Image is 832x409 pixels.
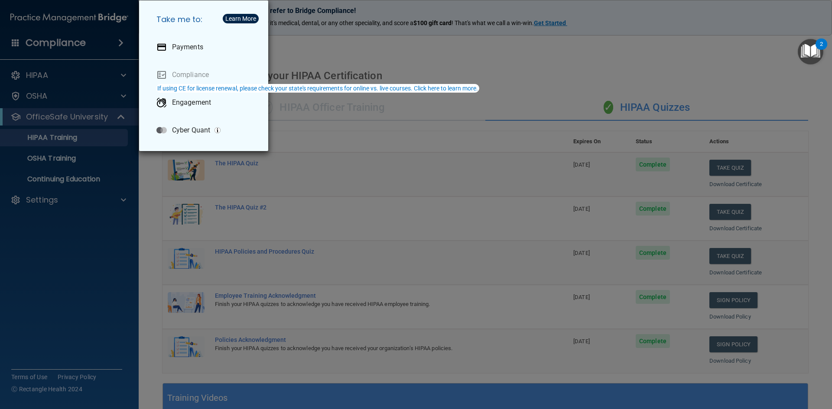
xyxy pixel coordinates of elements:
[149,90,261,115] a: Engagement
[798,39,823,64] button: Open Resource Center, 2 new notifications
[172,43,203,52] p: Payments
[172,126,210,135] p: Cyber Quant
[149,118,261,142] a: Cyber Quant
[149,7,261,32] h5: Take me to:
[172,98,211,107] p: Engagement
[223,14,259,23] button: Learn More
[157,85,478,91] div: If using CE for license renewal, please check your state's requirements for online vs. live cours...
[149,35,261,59] a: Payments
[149,63,261,87] a: Compliance
[225,16,256,22] div: Learn More
[156,84,479,93] button: If using CE for license renewal, please check your state's requirements for online vs. live cours...
[820,44,823,55] div: 2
